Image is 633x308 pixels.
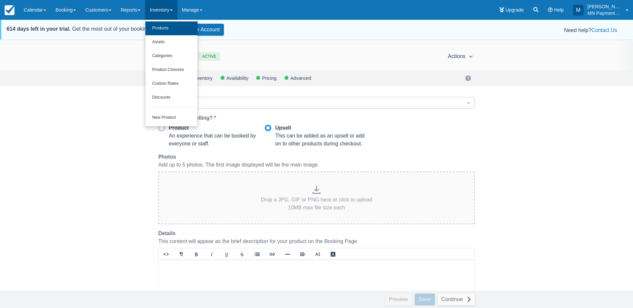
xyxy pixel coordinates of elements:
div: This can be added as an upsell or add on to other products during checkout. [265,131,366,148]
a: Discounts [145,91,197,105]
a: Assets [145,35,197,49]
div: Need help? [234,26,617,34]
a: HTML [159,249,174,260]
a: Availability [221,76,256,80]
div: Availability [226,76,249,80]
strong: 614 days left in your trial. [7,26,71,32]
a: Text Color [325,249,341,260]
p: [PERSON_NAME] ([PERSON_NAME].[PERSON_NAME]) [588,3,622,10]
span: Upgrade [505,7,524,13]
div: M [573,5,584,15]
a: Advanced [285,76,319,80]
a: Categories [145,49,197,63]
a: Format [174,249,189,260]
div: Advanced [290,76,311,80]
a: Product Closures [145,63,197,77]
a: Products [145,21,197,35]
a: Line [280,249,295,260]
span: Help [554,7,564,13]
a: Bold [189,249,204,260]
div: Get the most out of your booking system. [7,25,169,33]
a: Inventory [187,76,220,80]
a: Upgrade Account [175,24,224,36]
div: Inventory [193,76,212,80]
ul: Inventory [145,20,198,127]
a: Underline [219,249,234,260]
button: Contact Us [591,26,617,34]
a: Lists [250,249,265,260]
label: ACTIVE [198,52,220,61]
a: Align [295,249,310,260]
div: Add up to 5 photos. The first image displayed will be the main image. [158,161,475,169]
a: Pricing [256,76,284,80]
div: Product [169,125,259,131]
label: Photos [158,153,179,161]
a: Custom Rates [145,77,197,91]
p: MN Payments Test [588,10,622,16]
div: Pricing [261,76,276,80]
div: 10MB max file size each [261,204,372,212]
div: An experience that can be booked by everyone or staff. [158,131,259,148]
span: Dropdown icon [465,100,472,106]
i: Help [548,8,553,12]
div: Drop a JPG, GIF or PNG here or click to upload [261,196,372,204]
div: Upsell [275,125,366,131]
img: checkfront-main-nav-mini-logo.png [5,5,15,15]
a: Strikethrough [234,249,250,260]
button: Continue [437,293,475,305]
button: Actions [445,50,476,62]
a: Italic [204,249,219,260]
a: Size [310,249,325,260]
div: This content will appear as the brief description for your product on the Booking Page. [158,237,475,245]
a: New Product [145,111,197,125]
label: Details [158,230,178,237]
a: Link [265,249,280,260]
